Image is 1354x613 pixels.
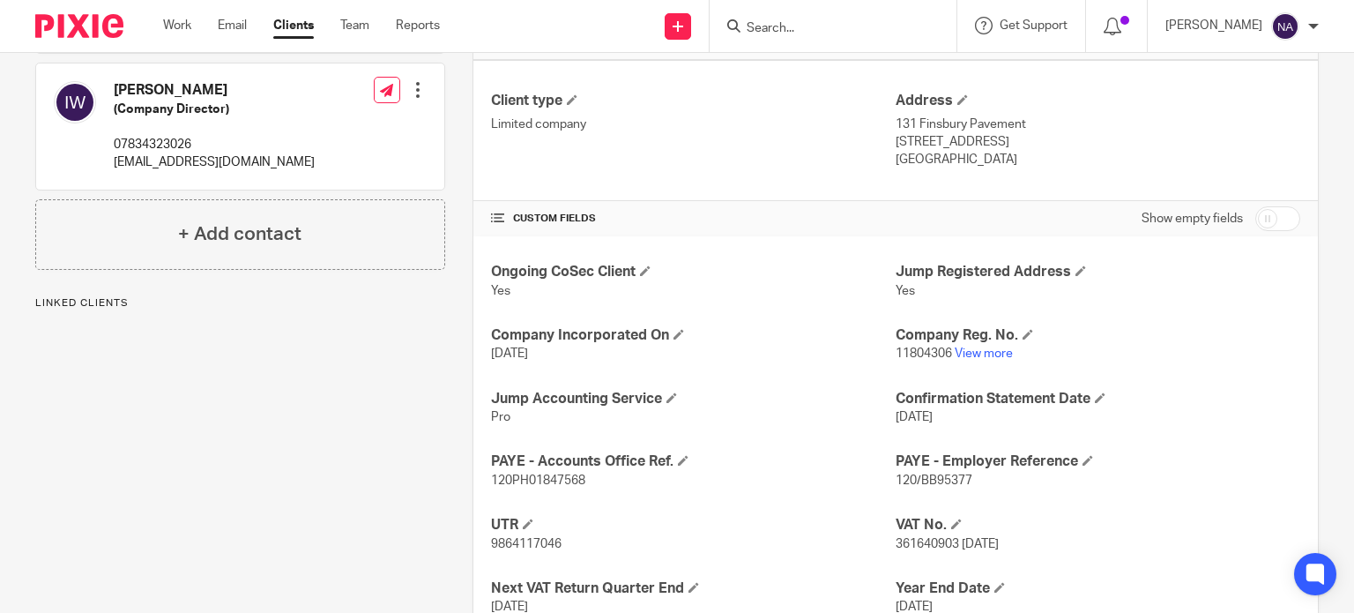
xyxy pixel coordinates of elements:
[54,81,96,123] img: svg%3E
[955,348,1013,360] a: View more
[491,348,528,360] span: [DATE]
[896,263,1300,281] h4: Jump Registered Address
[896,411,933,423] span: [DATE]
[896,390,1300,408] h4: Confirmation Statement Date
[896,538,999,550] span: 361640903 [DATE]
[491,579,896,598] h4: Next VAT Return Quarter End
[491,411,510,423] span: Pro
[491,601,528,613] span: [DATE]
[896,116,1300,133] p: 131 Finsbury Pavement
[1142,210,1243,228] label: Show empty fields
[896,326,1300,345] h4: Company Reg. No.
[896,133,1300,151] p: [STREET_ADDRESS]
[896,516,1300,535] h4: VAT No.
[491,263,896,281] h4: Ongoing CoSec Client
[114,101,315,118] h5: (Company Director)
[896,285,915,297] span: Yes
[491,92,896,110] h4: Client type
[491,212,896,226] h4: CUSTOM FIELDS
[396,17,440,34] a: Reports
[896,151,1300,168] p: [GEOGRAPHIC_DATA]
[491,116,896,133] p: Limited company
[273,17,314,34] a: Clients
[745,21,904,37] input: Search
[340,17,369,34] a: Team
[218,17,247,34] a: Email
[491,452,896,471] h4: PAYE - Accounts Office Ref.
[163,17,191,34] a: Work
[1165,17,1262,34] p: [PERSON_NAME]
[491,390,896,408] h4: Jump Accounting Service
[1000,19,1068,32] span: Get Support
[114,81,315,100] h4: [PERSON_NAME]
[896,579,1300,598] h4: Year End Date
[896,452,1300,471] h4: PAYE - Employer Reference
[896,348,952,360] span: 11804306
[896,601,933,613] span: [DATE]
[35,14,123,38] img: Pixie
[178,221,301,248] h4: + Add contact
[491,538,562,550] span: 9864117046
[896,475,972,487] span: 120/BB95377
[491,285,510,297] span: Yes
[491,326,896,345] h4: Company Incorporated On
[114,136,315,153] p: 07834323026
[35,296,445,310] p: Linked clients
[114,153,315,171] p: [EMAIL_ADDRESS][DOMAIN_NAME]
[896,92,1300,110] h4: Address
[491,516,896,535] h4: UTR
[1271,12,1299,41] img: svg%3E
[491,475,585,487] span: 120PH01847568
